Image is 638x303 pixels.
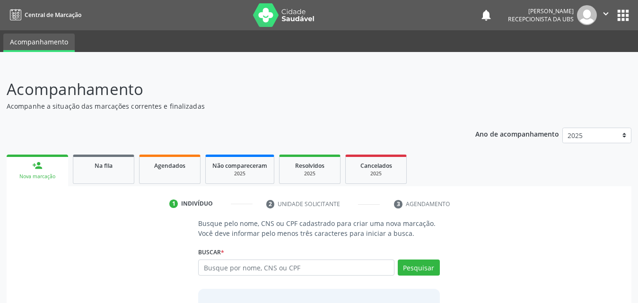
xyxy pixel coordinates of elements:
div: person_add [32,160,43,171]
button: notifications [480,9,493,22]
div: 1 [169,199,178,208]
span: Não compareceram [212,162,267,170]
p: Acompanhamento [7,78,444,101]
span: Agendados [154,162,185,170]
div: 2025 [352,170,400,177]
img: img [577,5,597,25]
span: Recepcionista da UBS [508,15,574,23]
a: Central de Marcação [7,7,81,23]
a: Acompanhamento [3,34,75,52]
div: Nova marcação [13,173,61,180]
p: Acompanhe a situação das marcações correntes e finalizadas [7,101,444,111]
div: Indivíduo [181,199,213,208]
div: [PERSON_NAME] [508,7,574,15]
button: Pesquisar [398,260,440,276]
label: Buscar [198,245,224,260]
span: Cancelados [360,162,392,170]
p: Busque pelo nome, CNS ou CPF cadastrado para criar uma nova marcação. Você deve informar pelo men... [198,218,440,238]
p: Ano de acompanhamento [475,128,559,139]
span: Na fila [95,162,113,170]
button: apps [615,7,631,24]
span: Resolvidos [295,162,324,170]
i:  [601,9,611,19]
span: Central de Marcação [25,11,81,19]
div: 2025 [212,170,267,177]
div: 2025 [286,170,333,177]
input: Busque por nome, CNS ou CPF [198,260,394,276]
button:  [597,5,615,25]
